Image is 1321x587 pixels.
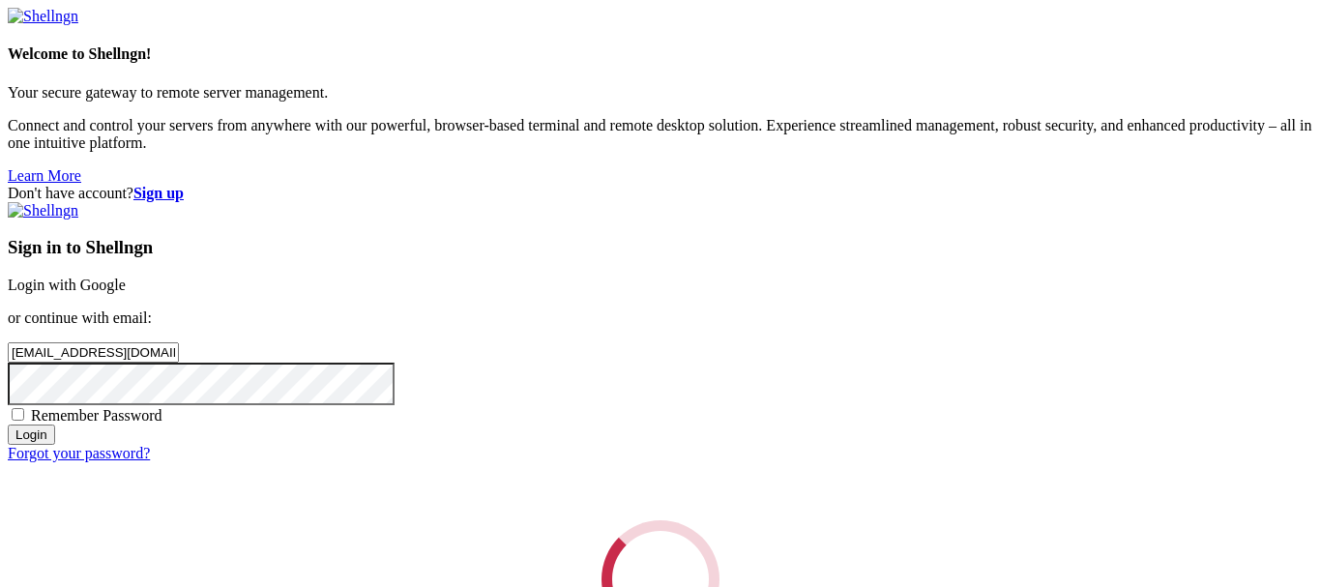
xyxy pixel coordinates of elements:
a: Learn More [8,167,81,184]
input: Email address [8,342,179,363]
h3: Sign in to Shellngn [8,237,1313,258]
img: Shellngn [8,202,78,220]
span: Remember Password [31,407,162,424]
a: Login with Google [8,277,126,293]
p: Connect and control your servers from anywhere with our powerful, browser-based terminal and remo... [8,117,1313,152]
input: Login [8,425,55,445]
a: Sign up [133,185,184,201]
a: Forgot your password? [8,445,150,461]
p: or continue with email: [8,309,1313,327]
img: Shellngn [8,8,78,25]
h4: Welcome to Shellngn! [8,45,1313,63]
p: Your secure gateway to remote server management. [8,84,1313,102]
div: Don't have account? [8,185,1313,202]
input: Remember Password [12,408,24,421]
